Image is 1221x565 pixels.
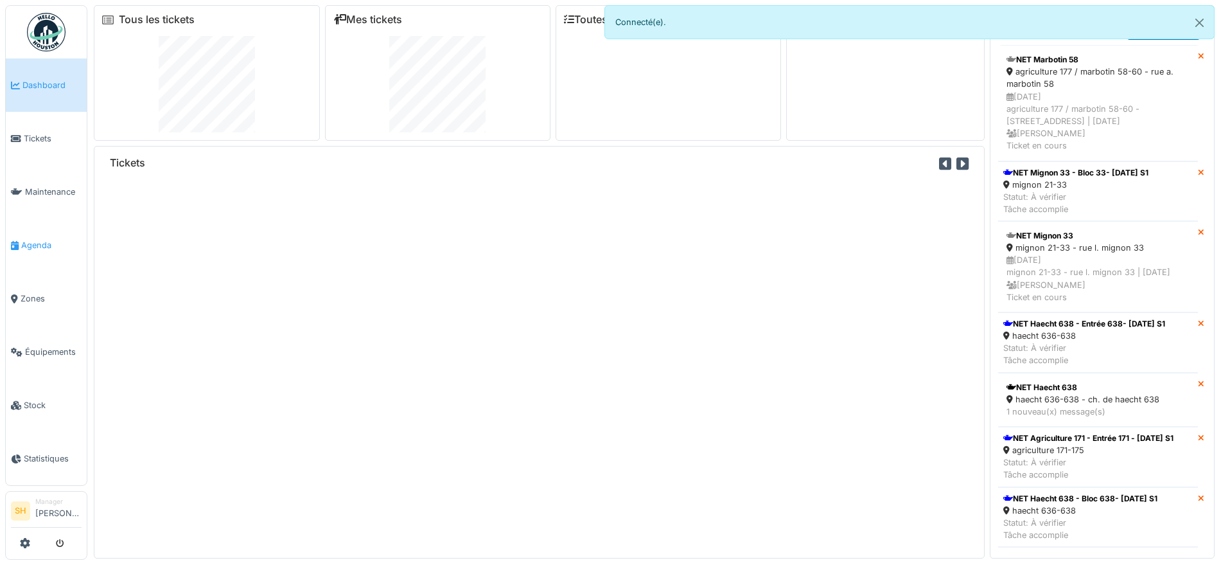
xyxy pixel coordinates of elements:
div: agriculture 177 / marbotin 58-60 - rue a. marbotin 58 [1006,66,1190,90]
a: NET Mignon 33 mignon 21-33 - rue l. mignon 33 [DATE]mignon 21-33 - rue l. mignon 33 | [DATE] [PER... [998,221,1198,312]
a: NET Mignon 33 - Bloc 33- [DATE] S1 mignon 21-33 Statut: À vérifierTâche accomplie [998,161,1198,222]
span: Équipements [25,346,82,358]
span: Tickets [24,132,82,145]
div: haecht 636-638 - ch. de haecht 638 [1006,393,1190,406]
a: SH Manager[PERSON_NAME] [11,497,82,528]
a: Zones [6,272,87,325]
div: NET Haecht 638 - Bloc 638- [DATE] S1 [1003,493,1157,505]
div: Statut: À vérifier Tâche accomplie [1003,517,1157,541]
button: Close [1185,6,1214,40]
div: [DATE] agriculture 177 / marbotin 58-60 - [STREET_ADDRESS] | [DATE] [PERSON_NAME] Ticket en cours [1006,91,1190,152]
div: NET Haecht 638 [1006,382,1190,393]
div: Statut: À vérifier Tâche accomplie [1003,191,1148,215]
div: Statut: À vérifier Tâche accomplie [1003,456,1173,481]
div: Connecté(e). [604,5,1215,39]
div: Statut: À vérifier Tâche accomplie [1003,342,1165,366]
div: NET Agriculture 171 - Entrée 171 - [DATE] S1 [1003,433,1173,444]
span: Dashboard [22,79,82,91]
span: Zones [21,292,82,305]
div: [DATE] mignon 21-33 - rue l. mignon 33 | [DATE] [PERSON_NAME] Ticket en cours [1006,254,1190,303]
a: Toutes les tâches [564,13,660,26]
a: NET Haecht 638 - Entrée 638- [DATE] S1 haecht 636-638 Statut: À vérifierTâche accomplie [998,312,1198,373]
div: mignon 21-33 [1003,179,1148,191]
div: NET Voltaire 163 - Entrée 163- [DATE] S1 [1003,553,1163,564]
div: haecht 636-638 [1003,330,1165,342]
a: NET Haecht 638 haecht 636-638 - ch. de haecht 638 1 nouveau(x) message(s) [998,373,1198,427]
div: 1 nouveau(x) message(s) [1006,406,1190,418]
div: Manager [35,497,82,507]
li: [PERSON_NAME] [35,497,82,525]
span: Statistiques [24,453,82,465]
a: Agenda [6,219,87,272]
span: Maintenance [25,186,82,198]
a: Tous les tickets [119,13,195,26]
li: SH [11,501,30,521]
img: Badge_color-CXgf-gQk.svg [27,13,66,51]
div: NET Mignon 33 [1006,230,1190,242]
a: NET Marbotin 58 agriculture 177 / marbotin 58-60 - rue a. marbotin 58 [DATE]agriculture 177 / mar... [998,45,1198,161]
a: NET Agriculture 171 - Entrée 171 - [DATE] S1 agriculture 171-175 Statut: À vérifierTâche accomplie [998,427,1198,487]
a: Stock [6,379,87,432]
div: NET Haecht 638 - Entrée 638- [DATE] S1 [1003,318,1165,330]
div: mignon 21-33 - rue l. mignon 33 [1006,242,1190,254]
a: Dashboard [6,58,87,112]
a: Équipements [6,325,87,379]
div: agriculture 171-175 [1003,444,1173,456]
div: haecht 636-638 [1003,505,1157,517]
span: Stock [24,399,82,411]
h6: Tickets [110,157,145,169]
div: NET Marbotin 58 [1006,54,1190,66]
a: Mes tickets [333,13,402,26]
span: Agenda [21,239,82,251]
a: Maintenance [6,165,87,219]
a: Statistiques [6,432,87,485]
a: NET Haecht 638 - Bloc 638- [DATE] S1 haecht 636-638 Statut: À vérifierTâche accomplie [998,487,1198,548]
div: NET Mignon 33 - Bloc 33- [DATE] S1 [1003,167,1148,179]
a: Tickets [6,112,87,165]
